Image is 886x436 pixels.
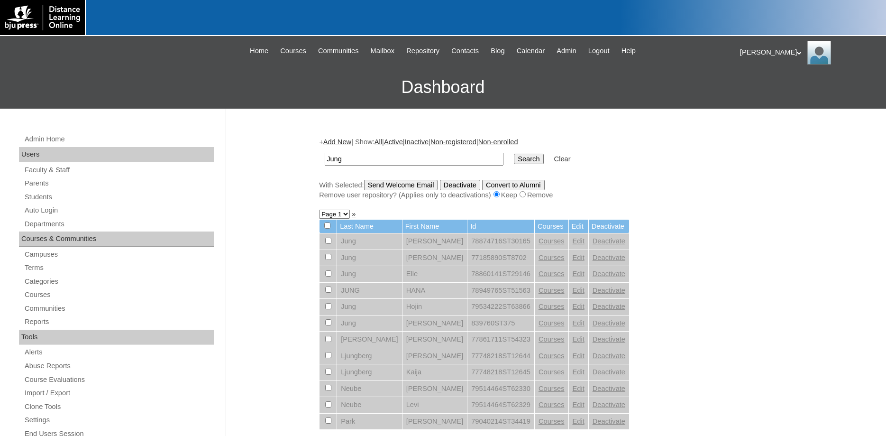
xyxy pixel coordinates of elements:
[539,319,565,327] a: Courses
[402,332,467,348] td: [PERSON_NAME]
[514,154,543,164] input: Search
[593,270,625,278] a: Deactivate
[5,66,881,109] h3: Dashboard
[451,46,479,56] span: Contacts
[366,46,400,56] a: Mailbox
[539,254,565,261] a: Courses
[557,46,576,56] span: Admin
[593,254,625,261] a: Deactivate
[617,46,640,56] a: Help
[539,368,565,376] a: Courses
[554,155,571,163] a: Clear
[482,180,545,190] input: Convert to Alumni
[467,414,534,430] td: 79040214ST34419
[352,210,356,218] a: »
[402,414,467,430] td: [PERSON_NAME]
[323,138,351,146] a: Add New
[573,254,585,261] a: Edit
[539,303,565,310] a: Courses
[402,381,467,397] td: [PERSON_NAME]
[539,237,565,245] a: Courses
[337,348,402,364] td: Ljungberg
[807,41,831,65] img: Karen Lawton
[402,250,467,266] td: [PERSON_NAME]
[19,330,214,345] div: Tools
[402,397,467,413] td: Levi
[319,137,788,200] div: + | Show: | | | |
[593,368,625,376] a: Deactivate
[569,220,588,233] td: Edit
[402,283,467,299] td: HANA
[5,5,80,30] img: logo-white.png
[573,401,585,408] a: Edit
[740,41,877,65] div: [PERSON_NAME]
[593,287,625,294] a: Deactivate
[573,270,585,278] a: Edit
[539,335,565,343] a: Courses
[467,397,534,413] td: 79514464ST62329
[325,153,503,166] input: Search
[573,287,585,294] a: Edit
[24,346,214,358] a: Alerts
[589,220,629,233] td: Deactivate
[539,287,565,294] a: Courses
[313,46,364,56] a: Communities
[24,303,214,315] a: Communities
[337,381,402,397] td: Neube
[573,385,585,392] a: Edit
[384,138,403,146] a: Active
[337,397,402,413] td: Neube
[512,46,549,56] a: Calendar
[402,364,467,380] td: Kaija
[478,138,518,146] a: Non-enrolled
[539,417,565,425] a: Courses
[402,299,467,315] td: Hojin
[405,138,429,146] a: Inactive
[621,46,636,56] span: Help
[337,332,402,348] td: [PERSON_NAME]
[573,352,585,360] a: Edit
[467,250,534,266] td: 77185890ST8702
[467,364,534,380] td: 77748218ST12645
[19,232,214,247] div: Courses & Communities
[402,266,467,282] td: Elle
[593,335,625,343] a: Deactivate
[593,319,625,327] a: Deactivate
[24,249,214,260] a: Campuses
[539,270,565,278] a: Courses
[402,348,467,364] td: [PERSON_NAME]
[467,266,534,282] td: 78860141ST29146
[402,220,467,233] td: First Name
[535,220,568,233] td: Courses
[24,387,214,399] a: Import / Export
[430,138,476,146] a: Non-registered
[593,352,625,360] a: Deactivate
[588,46,610,56] span: Logout
[337,250,402,266] td: Jung
[24,133,214,145] a: Admin Home
[467,233,534,250] td: 78874716ST30165
[24,276,214,288] a: Categories
[584,46,614,56] a: Logout
[402,315,467,332] td: [PERSON_NAME]
[467,332,534,348] td: 77861711ST54323
[24,191,214,203] a: Students
[406,46,439,56] span: Repository
[486,46,509,56] a: Blog
[447,46,484,56] a: Contacts
[24,316,214,328] a: Reports
[467,381,534,397] td: 79514464ST62330
[337,283,402,299] td: JUNG
[337,266,402,282] td: Jung
[337,299,402,315] td: Jung
[24,289,214,301] a: Courses
[337,414,402,430] td: Park
[593,401,625,408] a: Deactivate
[245,46,273,56] a: Home
[402,233,467,250] td: [PERSON_NAME]
[593,237,625,245] a: Deactivate
[593,385,625,392] a: Deactivate
[402,46,444,56] a: Repository
[371,46,395,56] span: Mailbox
[573,335,585,343] a: Edit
